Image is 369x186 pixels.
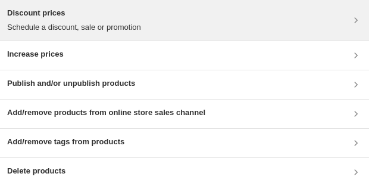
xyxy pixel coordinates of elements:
[7,77,135,89] h3: Publish and/or unpublish products
[7,7,141,19] h3: Discount prices
[7,165,65,177] h3: Delete products
[7,107,205,119] h3: Add/remove products from online store sales channel
[7,136,124,148] h3: Add/remove tags from products
[7,48,64,60] h3: Increase prices
[7,21,141,33] p: Schedule a discount, sale or promotion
